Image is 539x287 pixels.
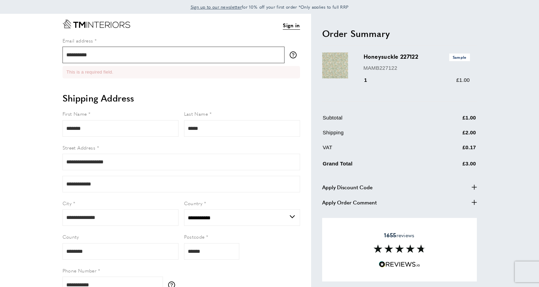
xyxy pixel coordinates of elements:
td: VAT [323,143,428,157]
span: First Name [62,110,87,117]
div: 1 [364,76,377,84]
span: Last Name [184,110,208,117]
h2: Order Summary [322,27,477,40]
button: More information [290,51,300,58]
span: £1.00 [456,77,470,83]
p: MAMB227122 [364,64,470,72]
td: £3.00 [429,158,476,173]
td: £2.00 [429,128,476,142]
img: Honeysuckle 227122 [322,52,348,78]
span: City [62,200,72,207]
td: Grand Total [323,158,428,173]
span: Sample [449,54,470,61]
a: Sign in [283,21,300,30]
a: Go to Home page [62,19,130,28]
img: Reviews section [374,245,425,253]
img: Reviews.io 5 stars [379,261,420,268]
span: reviews [384,232,414,239]
td: £1.00 [429,114,476,127]
span: Postcode [184,233,205,240]
a: Sign up to our newsletter [191,3,242,10]
td: £0.17 [429,143,476,157]
td: Subtotal [323,114,428,127]
strong: 1655 [384,231,396,239]
span: Sign up to our newsletter [191,4,242,10]
span: Email address [62,37,93,44]
li: This is a required field. [67,69,296,76]
span: Phone Number [62,267,97,274]
h3: Honeysuckle 227122 [364,52,470,61]
span: Street Address [62,144,96,151]
span: Apply Order Comment [322,198,377,207]
span: County [62,233,79,240]
span: Country [184,200,203,207]
h2: Shipping Address [62,92,300,104]
td: Shipping [323,128,428,142]
span: Apply Discount Code [322,183,373,191]
span: for 10% off your first order *Only applies to full RRP [191,4,349,10]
